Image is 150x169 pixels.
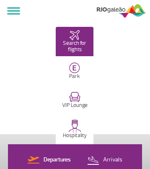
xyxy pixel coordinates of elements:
img: carParkingHome.svg [69,62,80,73]
p: Arrivals [103,156,122,164]
img: vipRoom.svg [69,92,80,102]
button: Hospitality [56,115,93,144]
button: Search for flights [56,27,93,56]
p: Departures [44,156,71,164]
p: VIP Lounge [62,102,88,109]
button: Departures [25,155,73,166]
p: Search for flights [60,40,89,53]
button: Park [56,56,93,86]
p: Park [69,73,80,80]
button: Arrivals [85,155,125,166]
p: Hospitality [63,133,87,139]
button: VIP Lounge [56,86,93,115]
img: airplaneHomeActive.svg [70,30,80,40]
img: hospitality.svg [68,120,81,133]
